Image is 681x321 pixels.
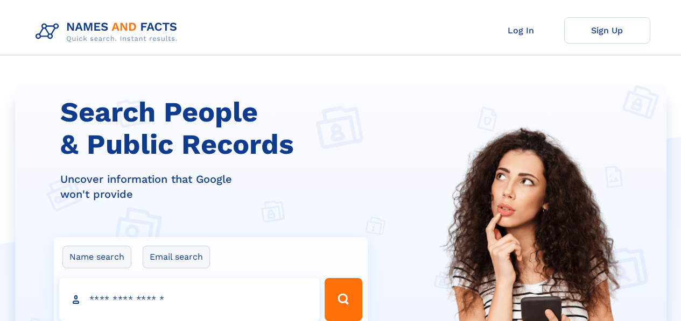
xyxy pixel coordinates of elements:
[325,278,362,321] button: Search Button
[564,17,650,44] a: Sign Up
[60,172,375,202] div: Uncover information that Google won't provide
[143,246,210,268] label: Email search
[478,17,564,44] a: Log In
[31,17,186,46] img: Logo Names and Facts
[60,96,375,161] h1: Search People & Public Records
[59,278,320,321] input: search input
[62,246,131,268] label: Name search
